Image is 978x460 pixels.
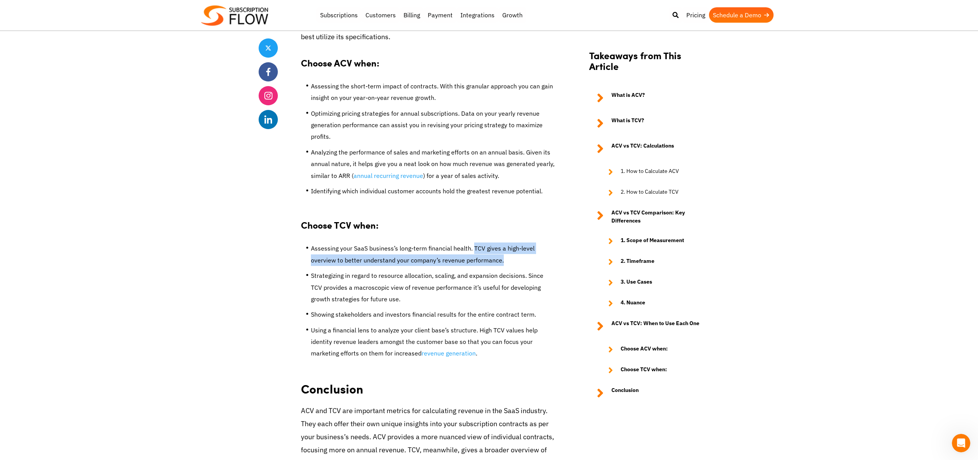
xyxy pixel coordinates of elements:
strong: 4. Nuance [621,299,645,308]
span: Identifying which individual customer accounts hold the greatest revenue potential. [311,187,543,195]
strong: ACV vs TCV Comparison: Key Differences [611,209,712,225]
a: Integrations [457,7,498,23]
a: 3. Use Cases [601,278,712,287]
strong: What is ACV? [611,91,645,105]
strong: 3. Use Cases [621,278,652,287]
iframe: Intercom live chat [952,434,970,452]
a: ACV vs TCV Comparison: Key Differences [589,209,712,225]
a: Growth [498,7,526,23]
strong: 1. Scope of Measurement [621,236,684,246]
a: ACV vs TCV: When to Use Each One [589,319,712,333]
a: What is ACV? [589,91,712,105]
a: Choose ACV when: [601,345,712,354]
a: Payment [424,7,457,23]
a: 2. Timeframe [601,257,712,266]
span: Optimizing pricing strategies for annual subscriptions. Data on your yearly revenue generation pe... [311,110,543,141]
span: Showing stakeholders and investors financial results for the entire contract term. [311,311,536,318]
img: Subscriptionflow [201,5,268,26]
a: 1. How to Calculate ACV [601,167,712,176]
strong: Conclusion [611,386,639,400]
a: Schedule a Demo [709,7,774,23]
span: 1. How to Calculate ACV [621,167,679,176]
strong: ACV vs TCV: Calculations [611,142,674,156]
strong: ACV vs TCV: When to Use Each One [611,319,699,333]
h2: Takeaways from This Article [589,50,712,80]
a: Customers [362,7,400,23]
a: annual recurring revenue [354,172,423,179]
strong: 2. Timeframe [621,257,654,266]
a: 2. How to Calculate TCV [601,188,712,197]
span: Using a financial lens to analyze your client base’s structure. High TCV values help identity rev... [311,326,538,357]
strong: Choose ACV when: [301,56,379,69]
strong: Choose TCV when: [621,365,667,375]
a: revenue generation [422,349,476,357]
strong: Conclusion [301,380,363,397]
a: 1. Scope of Measurement [601,236,712,246]
a: Pricing [682,7,709,23]
a: Subscriptions [316,7,362,23]
span: Assessing your SaaS business’s long-term financial health. TCV gives a high-level overview to bet... [311,244,535,264]
a: Conclusion [589,386,712,400]
span: Strategizing in regard to resource allocation, scaling, and expansion decisions. Since TCV provid... [311,272,543,303]
a: Choose TCV when: [601,365,712,375]
strong: Choose TCV when: [301,218,379,231]
span: Assessing the short-term impact of contracts. With this granular approach you can gain insight on... [311,82,553,101]
a: Billing [400,7,424,23]
strong: What is TCV? [611,116,644,130]
a: ACV vs TCV: Calculations [589,142,712,156]
strong: Choose ACV when: [621,345,668,354]
span: Analyzing the performance of sales and marketing efforts on an annual basis. Given its annual nat... [311,148,555,179]
span: 2. How to Calculate TCV [621,188,679,197]
a: What is TCV? [589,116,712,130]
a: 4. Nuance [601,299,712,308]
